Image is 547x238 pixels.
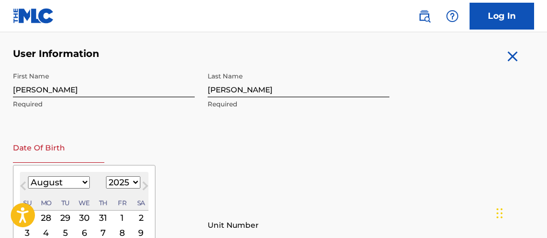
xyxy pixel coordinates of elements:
[442,5,463,27] div: Help
[116,211,129,224] div: Choose Friday, August 1st, 2025
[137,179,154,197] button: Next Month
[208,99,389,109] p: Required
[134,196,147,209] div: Saturday
[78,211,91,224] div: Choose Wednesday, July 30th, 2025
[15,179,32,197] button: Previous Month
[496,197,503,229] div: Drag
[470,3,534,30] a: Log In
[59,196,72,209] div: Tuesday
[13,198,534,210] h5: Personal Address
[418,10,431,23] img: search
[13,99,195,109] p: Required
[40,196,53,209] div: Monday
[21,196,34,209] div: Sunday
[504,48,521,65] img: close
[13,48,389,60] h5: User Information
[97,211,110,224] div: Choose Thursday, July 31st, 2025
[13,8,54,24] img: MLC Logo
[446,10,459,23] img: help
[493,186,547,238] iframe: Chat Widget
[116,196,129,209] div: Friday
[414,5,435,27] a: Public Search
[97,196,110,209] div: Thursday
[78,196,91,209] div: Wednesday
[40,211,53,224] div: Choose Monday, July 28th, 2025
[59,211,72,224] div: Choose Tuesday, July 29th, 2025
[134,211,147,224] div: Choose Saturday, August 2nd, 2025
